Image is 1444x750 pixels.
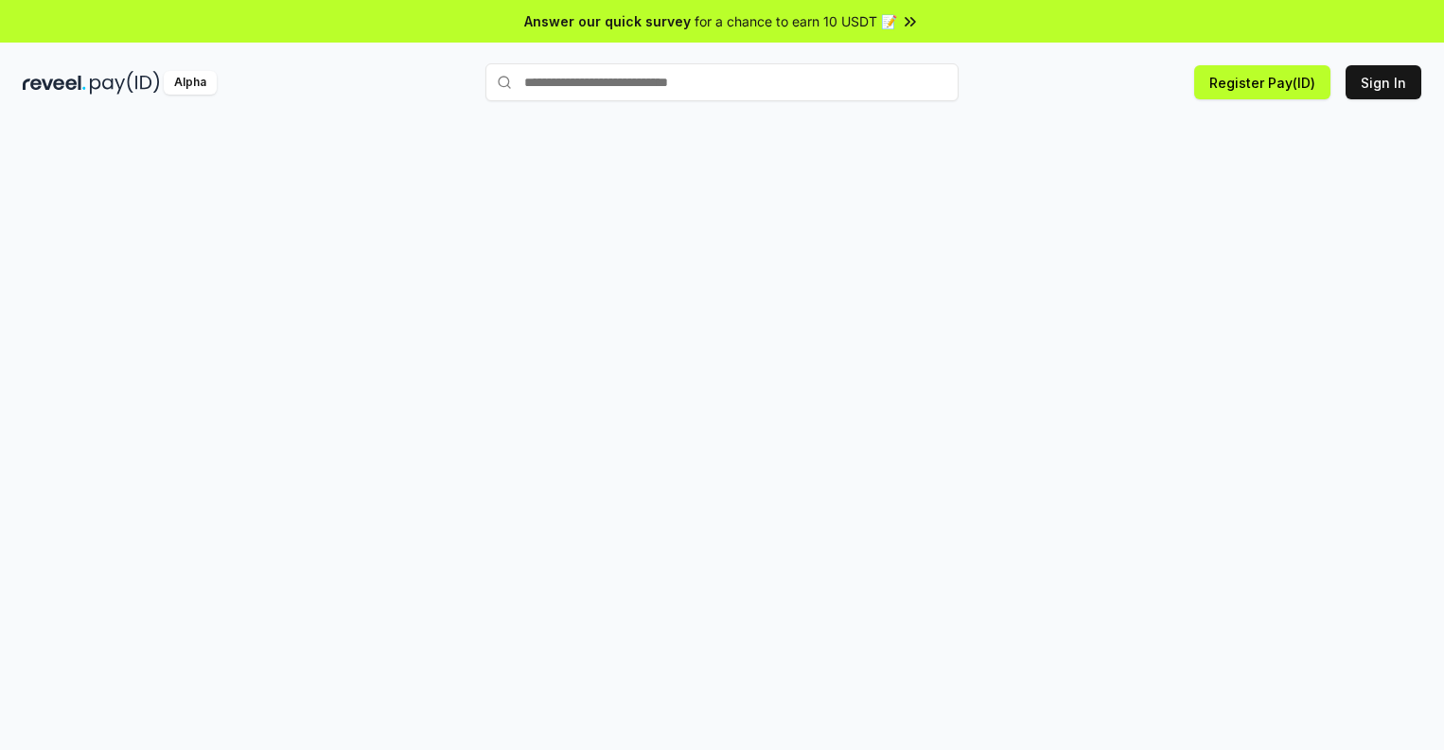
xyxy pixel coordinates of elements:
[90,71,160,95] img: pay_id
[1194,65,1330,99] button: Register Pay(ID)
[23,71,86,95] img: reveel_dark
[164,71,217,95] div: Alpha
[1346,65,1421,99] button: Sign In
[524,11,691,31] span: Answer our quick survey
[695,11,897,31] span: for a chance to earn 10 USDT 📝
